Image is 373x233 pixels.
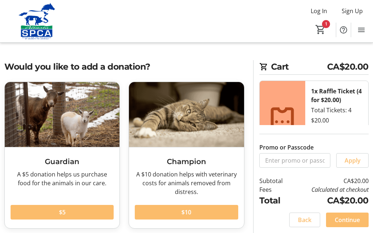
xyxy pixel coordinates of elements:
input: Enter promo or passcode [259,153,331,168]
span: CA$20.00 [327,60,369,73]
button: Help [336,23,351,37]
div: Total Tickets: 4 [305,81,368,163]
span: Back [298,215,311,224]
div: A $10 donation helps with veterinary costs for animals removed from distress. [135,170,238,196]
div: 1x Raffle Ticket (4 for $20.00) [311,87,362,104]
td: Calculated at checkout [291,185,369,194]
button: Sign Up [336,5,369,17]
button: Apply [336,153,369,168]
td: Subtotal [259,176,291,185]
img: Champion [129,82,244,147]
div: $20.00 [311,116,329,125]
button: Menu [354,23,369,37]
h2: Cart [259,60,369,75]
button: Continue [326,213,369,227]
img: Guardian [5,82,119,147]
h3: Guardian [11,156,114,167]
span: Log In [311,7,327,15]
span: Apply [345,156,361,165]
img: Alberta SPCA's Logo [4,3,69,39]
div: A $5 donation helps us purchase food for the animals in our care. [11,170,114,187]
button: $5 [11,205,114,220]
span: $10 [181,208,191,217]
span: $5 [59,208,66,217]
button: $10 [135,205,238,220]
button: Log In [305,5,333,17]
button: Back [289,213,320,227]
td: Total [259,194,291,207]
h2: Would you like to add a donation? [4,60,244,73]
button: Cart [314,23,327,36]
span: Continue [335,215,360,224]
td: Fees [259,185,291,194]
td: CA$20.00 [291,176,369,185]
h3: Champion [135,156,238,167]
label: Promo or Passcode [259,143,314,152]
span: Sign Up [342,7,363,15]
td: CA$20.00 [291,194,369,207]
